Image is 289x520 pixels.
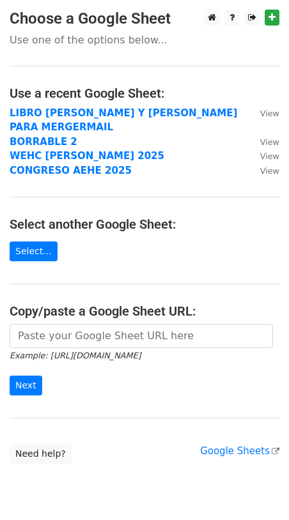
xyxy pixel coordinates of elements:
a: Select... [10,241,58,261]
a: CONGRESO AEHE 2025 [10,165,132,176]
a: Need help? [10,444,72,464]
small: View [260,151,279,161]
a: View [247,107,279,119]
a: WEHC [PERSON_NAME] 2025 [10,150,164,162]
a: BORRABLE 2 [10,136,77,148]
h4: Select another Google Sheet: [10,217,279,232]
a: Google Sheets [200,445,279,457]
input: Paste your Google Sheet URL here [10,324,273,348]
small: View [260,166,279,176]
input: Next [10,376,42,395]
p: Use one of the options below... [10,33,279,47]
a: View [247,136,279,148]
h3: Choose a Google Sheet [10,10,279,28]
h4: Copy/paste a Google Sheet URL: [10,303,279,319]
a: View [247,165,279,176]
small: Example: [URL][DOMAIN_NAME] [10,351,141,360]
h4: Use a recent Google Sheet: [10,86,279,101]
small: View [260,109,279,118]
a: LIBRO [PERSON_NAME] Y [PERSON_NAME] PARA MERGERMAIL [10,107,237,134]
a: View [247,150,279,162]
small: View [260,137,279,147]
